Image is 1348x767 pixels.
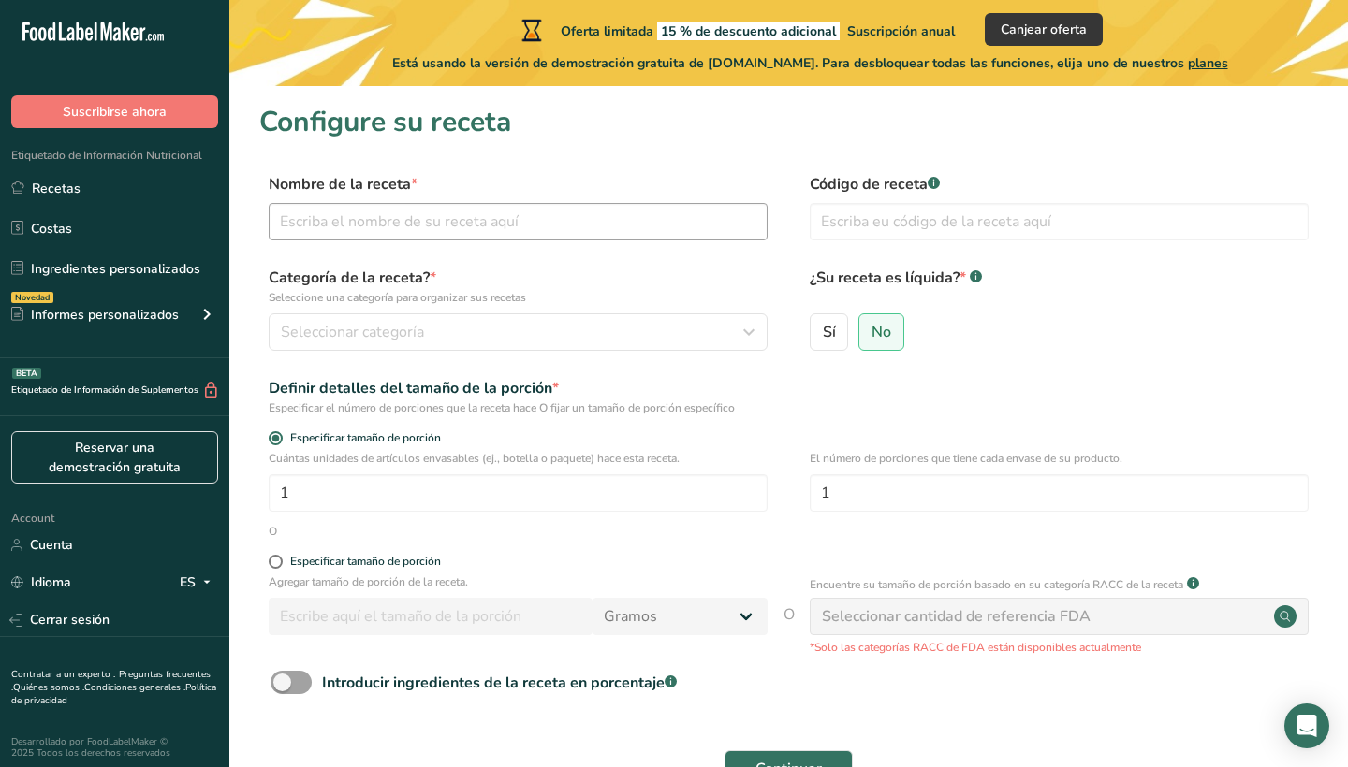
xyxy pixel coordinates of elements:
div: Open Intercom Messenger [1284,703,1329,748]
a: Condiciones generales . [84,681,185,694]
span: planes [1188,54,1228,72]
span: Está usando la versión de demostración gratuita de [DOMAIN_NAME]. Para desbloquear todas las func... [392,53,1228,73]
div: Especificar tamaño de porción [290,555,441,569]
a: Política de privacidad [11,681,216,707]
a: Quiénes somos . [13,681,84,694]
p: Seleccione una categoría para organizar sus recetas [269,289,768,306]
button: Suscribirse ahora [11,95,218,128]
button: Canjear oferta [985,13,1103,46]
label: Nombre de la receta [269,173,768,195]
p: El número de porciones que tiene cada envase de su producto. [810,450,1309,467]
div: Seleccionar cantidad de referencia FDA [822,605,1091,628]
div: Informes personalizados [11,305,179,325]
a: Idioma [11,566,71,599]
p: *Solo las categorías RACC de FDA están disponibles actualmente [810,639,1309,656]
span: O [784,603,795,656]
div: O [269,523,277,540]
span: Sí [823,323,836,341]
div: Especificar el número de porciones que la receta hace O fijar un tamaño de porción específico [269,399,768,416]
span: 15 % de descuento adicional [657,22,840,40]
p: Agregar tamaño de porción de la receta. [269,573,768,590]
p: Cuántas unidades de artículos envasables (ej., botella o paquete) hace esta receta. [269,450,768,467]
button: Seleccionar categoría [269,313,768,351]
span: Suscribirse ahora [63,102,167,122]
div: Introducir ingredientes de la receta en porcentaje [322,672,677,694]
input: Escriba el nombre de su receta aquí [269,203,768,240]
label: Categoría de la receta? [269,267,768,306]
span: Seleccionar categoría [281,321,424,343]
a: Preguntas frecuentes . [11,668,211,694]
label: ¿Su receta es líquida? [810,267,1309,306]
span: Canjear oferta [1001,20,1087,39]
span: No [872,323,891,341]
input: Escriba eu código de la receta aquí [810,203,1309,240]
div: Definir detalles del tamaño de la porción [269,377,768,399]
h1: Configure su receta [259,101,1318,143]
div: ES [180,572,218,594]
input: Escribe aquí el tamaño de la porción [269,598,593,635]
div: Novedad [11,292,53,303]
div: Desarrollado por FoodLabelMaker © 2025 Todos los derechos reservados [11,736,218,759]
span: Suscripción anual [847,22,955,40]
p: Encuentre su tamaño de porción basado en su categoría RACC de la receta [810,576,1183,593]
a: Contratar a un experto . [11,668,115,681]
label: Código de receta [810,173,1309,195]
div: Oferta limitada [518,19,955,41]
span: Especificar tamaño de porción [283,431,441,445]
div: BETA [12,368,41,379]
a: Reservar una demostración gratuita [11,431,218,484]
